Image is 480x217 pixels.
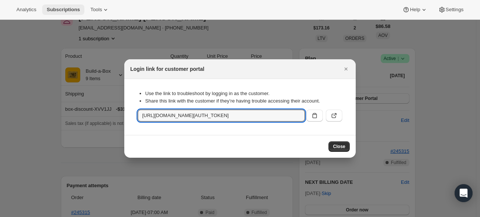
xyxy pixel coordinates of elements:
li: Use the link to troubleshoot by logging in as the customer. [145,90,342,97]
span: Close [333,144,345,150]
button: Tools [86,4,114,15]
button: Close [341,64,351,74]
span: Subscriptions [47,7,80,13]
button: Subscriptions [42,4,84,15]
h2: Login link for customer portal [130,65,204,73]
div: Open Intercom Messenger [455,184,473,202]
button: Settings [434,4,468,15]
li: Share this link with the customer if they’re having trouble accessing their account. [145,97,342,105]
span: Settings [446,7,464,13]
span: Tools [90,7,102,13]
button: Close [328,141,350,152]
button: Analytics [12,4,41,15]
span: Help [410,7,420,13]
button: Help [398,4,432,15]
span: Analytics [16,7,36,13]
